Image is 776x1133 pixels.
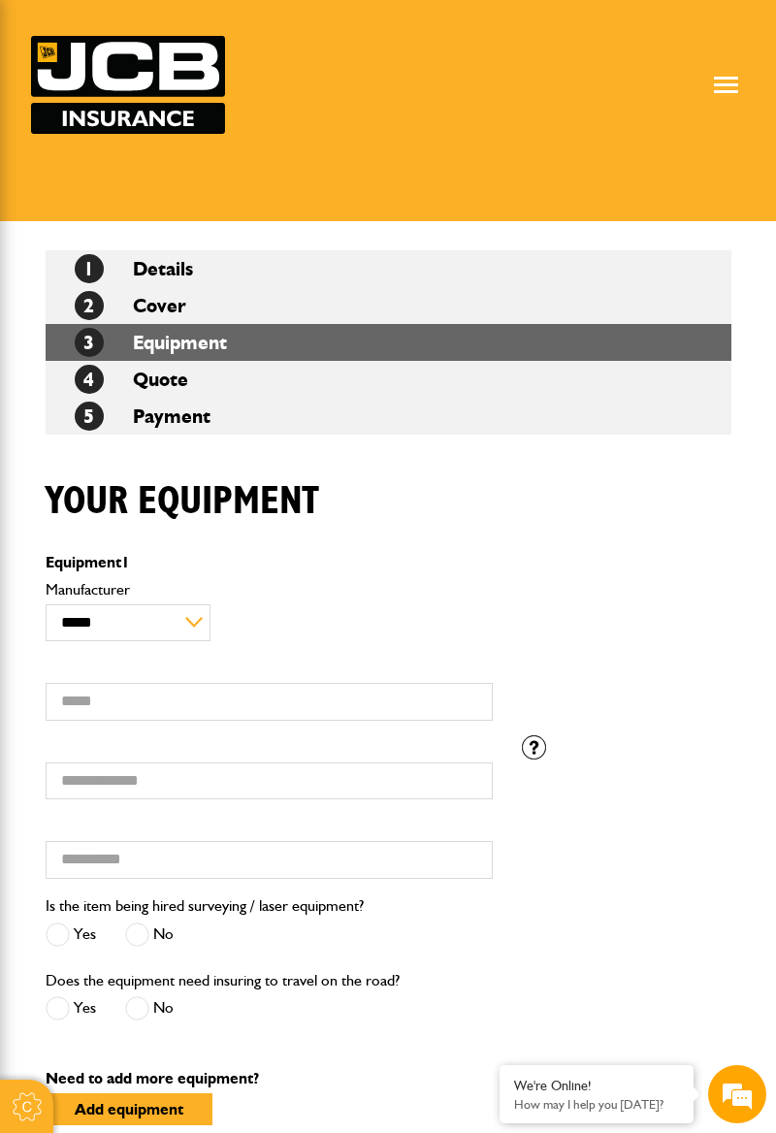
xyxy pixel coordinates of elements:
[318,10,365,56] div: Minimize live chat window
[46,324,731,361] li: Equipment
[25,179,354,222] input: Enter your last name
[75,365,104,394] span: 4
[121,553,130,571] span: 1
[46,582,493,598] label: Manufacturer
[46,923,96,947] label: Yes
[75,402,104,431] span: 5
[125,996,174,1020] label: No
[46,1093,212,1125] button: Add equipment
[31,36,225,134] a: JCB Insurance Services
[75,328,104,357] span: 3
[125,923,174,947] label: No
[46,1071,731,1086] p: Need to add more equipment?
[46,398,731,435] li: Payment
[264,598,352,624] em: Start Chat
[46,996,96,1020] label: Yes
[31,36,225,134] img: JCB Insurance Services logo
[514,1078,679,1094] div: We're Online!
[46,555,493,570] p: Equipment
[46,973,400,988] label: Does the equipment need insuring to travel on the road?
[75,254,104,283] span: 1
[33,108,81,135] img: d_20077148190_company_1631870298795_20077148190
[46,478,319,525] h1: Your equipment
[46,898,364,914] label: Is the item being hired surveying / laser equipment?
[75,294,186,317] a: 2Cover
[46,361,731,398] li: Quote
[101,109,326,134] div: Chat with us now
[514,1097,679,1112] p: How may I help you today?
[75,257,193,280] a: 1Details
[25,294,354,337] input: Enter your phone number
[75,291,104,320] span: 2
[25,351,354,582] textarea: Type your message and hit 'Enter'
[25,237,354,279] input: Enter your email address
